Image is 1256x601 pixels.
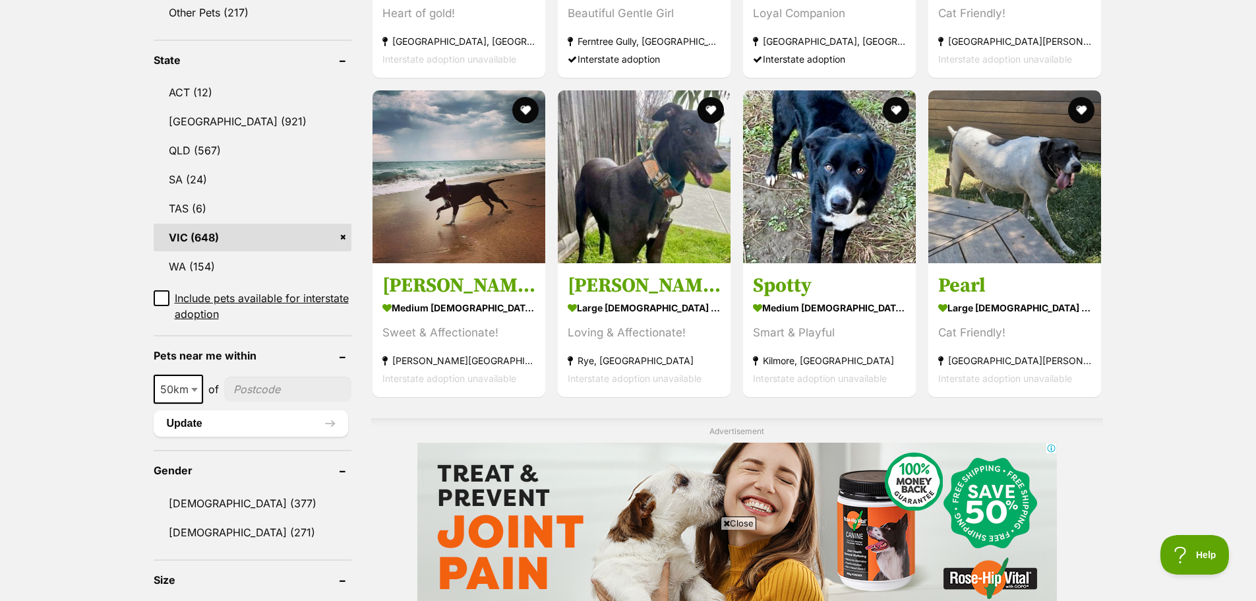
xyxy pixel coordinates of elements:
[938,352,1091,369] strong: [GEOGRAPHIC_DATA][PERSON_NAME][GEOGRAPHIC_DATA]
[938,5,1091,22] div: Cat Friendly!
[373,263,545,397] a: [PERSON_NAME] medium [DEMOGRAPHIC_DATA] Dog Sweet & Affectionate! [PERSON_NAME][GEOGRAPHIC_DATA] ...
[512,97,539,123] button: favourite
[928,90,1101,263] img: Pearl - Bull Arab Dog
[208,381,219,397] span: of
[568,273,721,298] h3: [PERSON_NAME]
[154,375,203,404] span: 50km
[154,574,351,586] header: Size
[753,50,906,68] div: Interstate adoption
[938,32,1091,50] strong: [GEOGRAPHIC_DATA][PERSON_NAME][GEOGRAPHIC_DATA]
[1069,97,1095,123] button: favourite
[224,377,351,402] input: postcode
[154,490,351,517] a: [DEMOGRAPHIC_DATA] (377)
[938,298,1091,317] strong: large [DEMOGRAPHIC_DATA] Dog
[154,410,348,437] button: Update
[154,464,351,476] header: Gender
[154,195,351,222] a: TAS (6)
[154,519,351,546] a: [DEMOGRAPHIC_DATA] (271)
[753,298,906,317] strong: medium [DEMOGRAPHIC_DATA] Dog
[175,290,351,322] span: Include pets available for interstate adoption
[568,298,721,317] strong: large [DEMOGRAPHIC_DATA] Dog
[309,535,948,594] iframe: Advertisement
[753,373,887,384] span: Interstate adoption unavailable
[382,5,535,22] div: Heart of gold!
[568,32,721,50] strong: Ferntree Gully, [GEOGRAPHIC_DATA]
[743,90,916,263] img: Spotty - Border Collie Dog
[382,373,516,384] span: Interstate adoption unavailable
[698,97,724,123] button: favourite
[154,54,351,66] header: State
[938,324,1091,342] div: Cat Friendly!
[743,263,916,397] a: Spotty medium [DEMOGRAPHIC_DATA] Dog Smart & Playful Kilmore, [GEOGRAPHIC_DATA] Interstate adopti...
[938,373,1072,384] span: Interstate adoption unavailable
[154,350,351,362] header: Pets near me within
[568,50,721,68] div: Interstate adoption
[382,298,535,317] strong: medium [DEMOGRAPHIC_DATA] Dog
[568,373,702,384] span: Interstate adoption unavailable
[568,352,721,369] strong: Rye, [GEOGRAPHIC_DATA]
[568,5,721,22] div: Beautiful Gentle Girl
[154,137,351,164] a: QLD (567)
[154,79,351,106] a: ACT (12)
[753,324,906,342] div: Smart & Playful
[155,380,202,398] span: 50km
[753,32,906,50] strong: [GEOGRAPHIC_DATA], [GEOGRAPHIC_DATA]
[154,166,351,193] a: SA (24)
[753,273,906,298] h3: Spotty
[382,352,535,369] strong: [PERSON_NAME][GEOGRAPHIC_DATA]
[373,90,545,263] img: Fiona - Staffordshire Bull Terrier Dog
[154,108,351,135] a: [GEOGRAPHIC_DATA] (921)
[721,517,756,530] span: Close
[568,324,721,342] div: Loving & Affectionate!
[1160,535,1230,575] iframe: Help Scout Beacon - Open
[154,224,351,251] a: VIC (648)
[753,352,906,369] strong: Kilmore, [GEOGRAPHIC_DATA]
[753,5,906,22] div: Loyal Companion
[938,53,1072,65] span: Interstate adoption unavailable
[558,263,731,397] a: [PERSON_NAME] large [DEMOGRAPHIC_DATA] Dog Loving & Affectionate! Rye, [GEOGRAPHIC_DATA] Intersta...
[558,90,731,263] img: Lenny - Greyhound Dog
[382,273,535,298] h3: [PERSON_NAME]
[382,32,535,50] strong: [GEOGRAPHIC_DATA], [GEOGRAPHIC_DATA]
[154,290,351,322] a: Include pets available for interstate adoption
[382,53,516,65] span: Interstate adoption unavailable
[154,253,351,280] a: WA (154)
[382,324,535,342] div: Sweet & Affectionate!
[938,273,1091,298] h3: Pearl
[883,97,909,123] button: favourite
[928,263,1101,397] a: Pearl large [DEMOGRAPHIC_DATA] Dog Cat Friendly! [GEOGRAPHIC_DATA][PERSON_NAME][GEOGRAPHIC_DATA] ...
